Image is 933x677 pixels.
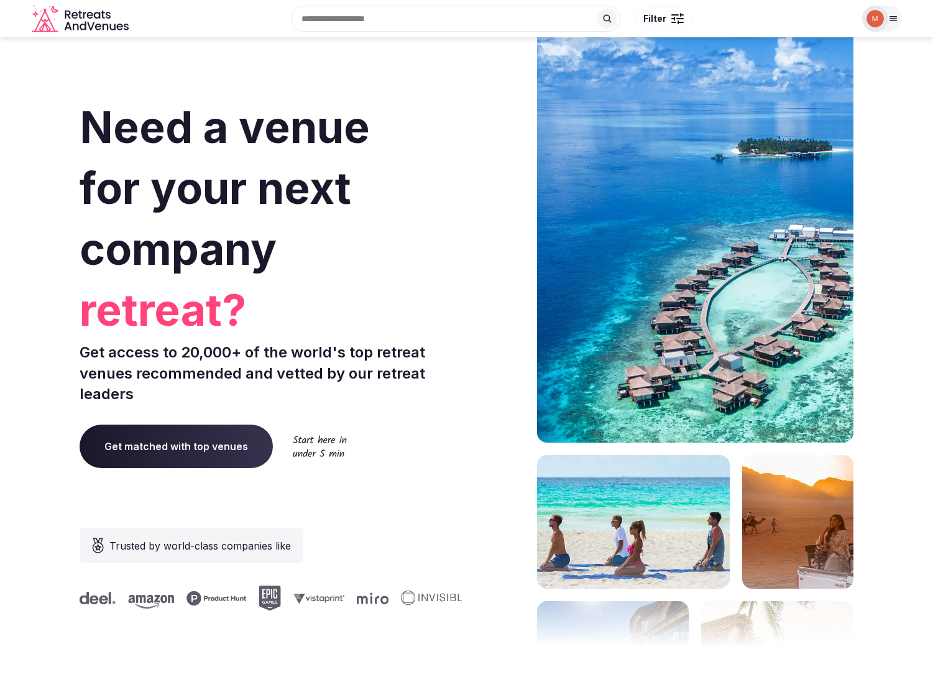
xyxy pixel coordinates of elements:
span: retreat? [80,280,462,341]
span: Trusted by world-class companies like [109,538,291,553]
svg: Deel company logo [243,592,279,604]
a: Visit the homepage [32,5,131,33]
span: Filter [643,12,666,25]
svg: Invisible company logo [104,591,173,606]
button: Filter [635,7,692,30]
svg: Epic Games company logo [422,586,444,610]
img: villa overlooking water [537,455,730,589]
span: Need a venue for your next company [80,101,370,275]
svg: Retreats and Venues company logo [32,5,131,33]
img: two women walking down pier [742,455,853,589]
a: Get matched with top venues [80,425,273,468]
img: Mark Fromson [866,10,884,27]
p: Get access to 20,000+ of the world's top retreat venues recommended and vetted by our retreat lea... [80,342,462,405]
svg: Miro company logo [60,592,92,604]
svg: Vistaprint company logo [457,593,508,604]
img: Start here in under 5 min [293,435,347,457]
